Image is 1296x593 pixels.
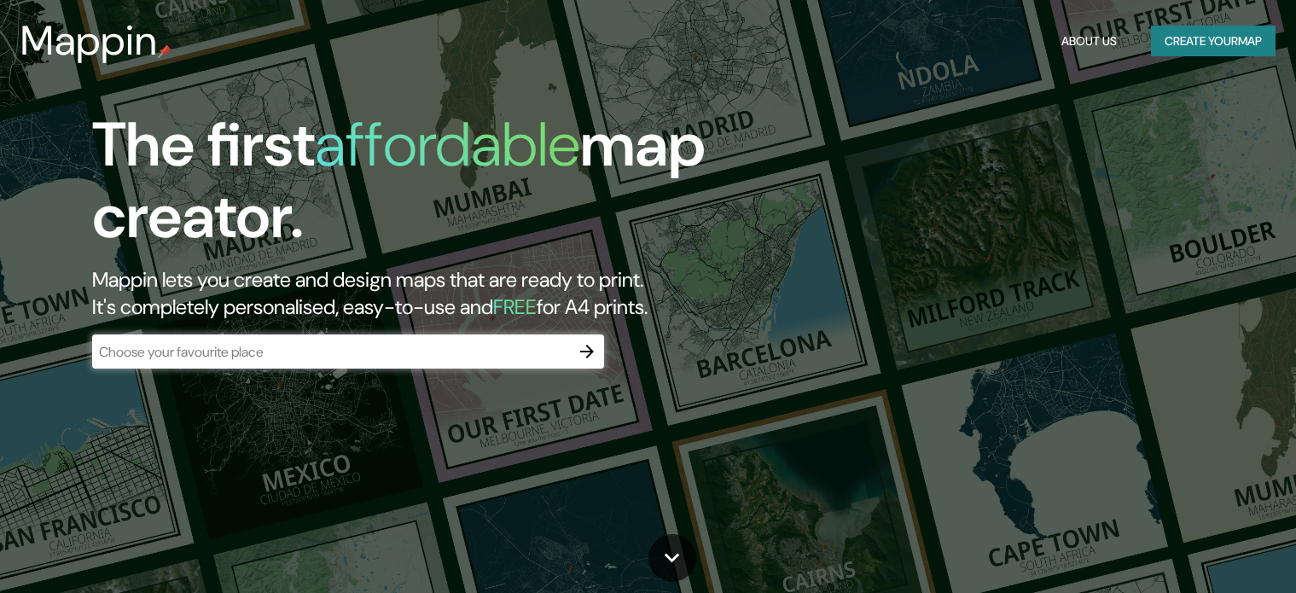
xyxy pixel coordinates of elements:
img: mappin-pin [158,44,171,58]
h1: The first map creator. [92,109,741,266]
h3: Mappin [20,17,158,65]
h1: affordable [315,105,580,184]
h2: Mappin lets you create and design maps that are ready to print. It's completely personalised, eas... [92,266,741,321]
button: Create yourmap [1151,26,1276,57]
input: Choose your favourite place [92,342,570,362]
button: About Us [1055,26,1124,57]
h5: FREE [493,294,537,320]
